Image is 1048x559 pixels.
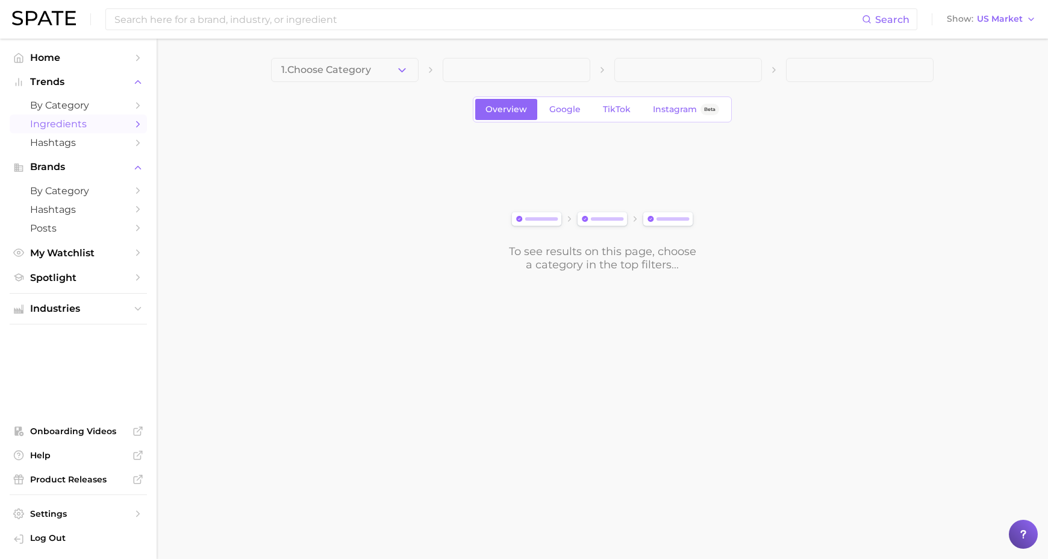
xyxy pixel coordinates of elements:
[271,58,419,82] button: 1.Choose Category
[475,99,537,120] a: Overview
[653,104,697,115] span: Instagram
[10,422,147,440] a: Onboarding Videos
[10,48,147,67] a: Home
[30,223,126,234] span: Posts
[704,104,716,115] span: Beta
[10,268,147,287] a: Spotlight
[10,73,147,91] button: Trends
[30,247,126,259] span: My Watchlist
[10,219,147,238] a: Posts
[603,104,631,115] span: TikTok
[947,16,973,22] span: Show
[30,162,126,172] span: Brands
[30,77,126,87] span: Trends
[944,11,1039,27] button: ShowUS Market
[593,99,641,120] a: TikTok
[508,245,697,271] div: To see results on this page, choose a category in the top filters...
[10,446,147,464] a: Help
[10,300,147,318] button: Industries
[113,9,862,30] input: Search here for a brand, industry, or ingredient
[549,104,581,115] span: Google
[30,303,126,314] span: Industries
[30,426,126,437] span: Onboarding Videos
[30,137,126,148] span: Hashtags
[30,532,137,543] span: Log Out
[10,182,147,200] a: by Category
[10,244,147,262] a: My Watchlist
[10,115,147,133] a: Ingredients
[10,529,147,549] a: Log out. Currently logged in with e-mail nbedford@grantinc.com.
[30,118,126,130] span: Ingredients
[30,474,126,485] span: Product Releases
[30,272,126,283] span: Spotlight
[30,508,126,519] span: Settings
[30,52,126,63] span: Home
[12,11,76,25] img: SPATE
[643,99,729,120] a: InstagramBeta
[485,104,527,115] span: Overview
[508,209,697,230] img: svg%3e
[10,133,147,152] a: Hashtags
[30,185,126,197] span: by Category
[30,204,126,215] span: Hashtags
[10,200,147,219] a: Hashtags
[30,450,126,461] span: Help
[539,99,591,120] a: Google
[10,505,147,523] a: Settings
[875,14,909,25] span: Search
[10,96,147,115] a: by Category
[281,65,371,75] span: 1. Choose Category
[977,16,1023,22] span: US Market
[10,158,147,176] button: Brands
[10,470,147,488] a: Product Releases
[30,99,126,111] span: by Category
